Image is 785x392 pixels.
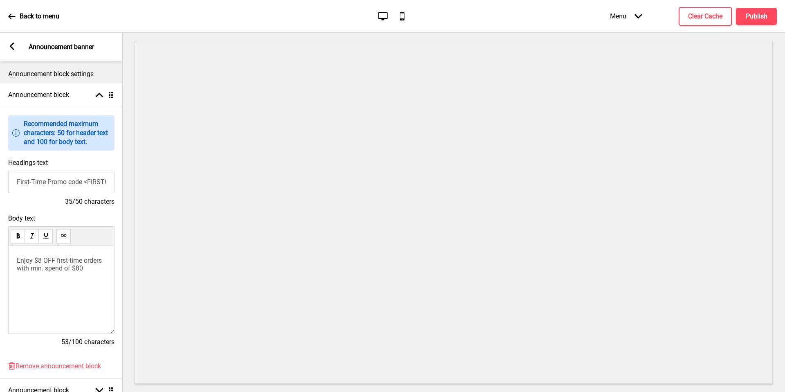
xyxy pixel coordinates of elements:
span: Remove announcement block [16,362,101,370]
p: Announcement block settings [8,70,114,79]
span: 53/100 characters [61,338,114,346]
h4: Publish [746,12,767,21]
button: underline [38,229,53,243]
p: Recommended maximum characters: 50 for header text and 100 for body text. [24,119,110,146]
button: bold [11,229,25,243]
span: Enjoy $8 OFF first-time orders with min. spend of $80 [17,257,103,272]
button: Publish [736,8,777,25]
label: Headings text [8,159,48,167]
h4: Announcement block [8,90,69,99]
p: Back to menu [20,12,59,21]
div: Menu [602,4,650,28]
a: Back to menu [8,5,59,27]
span: Body text [8,214,114,222]
h4: 35/50 characters [8,197,114,206]
button: Clear Cache [679,7,732,26]
h4: Clear Cache [688,12,722,21]
p: Announcement banner [29,43,94,52]
button: link [56,229,71,243]
button: italic [25,229,39,243]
